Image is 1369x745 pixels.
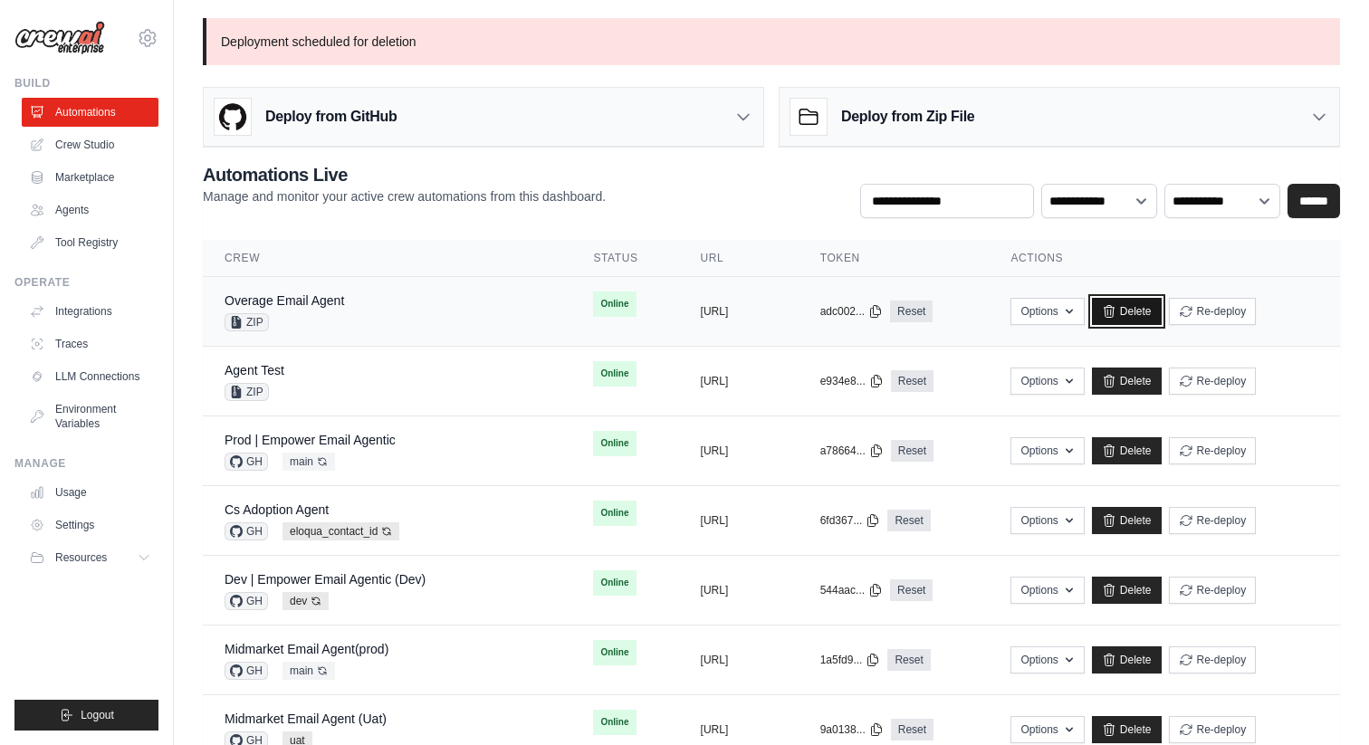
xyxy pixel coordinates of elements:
a: Automations [22,98,158,127]
button: Re-deploy [1169,368,1257,395]
span: main [282,453,335,471]
a: Marketplace [22,163,158,192]
a: Delete [1092,716,1162,743]
span: GH [225,522,268,540]
button: Re-deploy [1169,577,1257,604]
h2: Automations Live [203,162,606,187]
a: Settings [22,511,158,540]
button: adc002... [820,304,883,319]
button: Options [1010,368,1084,395]
button: Options [1010,298,1084,325]
th: Token [799,240,990,277]
a: Reset [891,370,933,392]
a: Cs Adoption Agent [225,502,329,517]
a: Delete [1092,298,1162,325]
th: Status [571,240,678,277]
h3: Deploy from GitHub [265,106,397,128]
a: Reset [887,649,930,671]
span: Online [593,570,636,596]
img: GitHub Logo [215,99,251,135]
a: Agent Test [225,363,284,377]
a: Agents [22,196,158,224]
a: Reset [887,510,930,531]
h3: Deploy from Zip File [841,106,974,128]
th: Actions [989,240,1340,277]
button: Options [1010,577,1084,604]
a: LLM Connections [22,362,158,391]
button: Options [1010,507,1084,534]
div: Operate [14,275,158,290]
button: Resources [22,543,158,572]
div: Manage [14,456,158,471]
button: 9a0138... [820,722,884,737]
a: Tool Registry [22,228,158,257]
p: Deployment scheduled for deletion [203,18,1340,65]
th: Crew [203,240,571,277]
a: Integrations [22,297,158,326]
span: eloqua_contact_id [282,522,399,540]
a: Delete [1092,577,1162,604]
button: Options [1010,716,1084,743]
button: Options [1010,646,1084,673]
a: Reset [890,579,933,601]
a: Environment Variables [22,395,158,438]
th: URL [679,240,799,277]
button: Options [1010,437,1084,464]
a: Reset [891,719,933,740]
span: Online [593,291,636,317]
span: Online [593,640,636,665]
p: Manage and monitor your active crew automations from this dashboard. [203,187,606,205]
span: Online [593,710,636,735]
a: Reset [891,440,933,462]
a: Prod | Empower Email Agentic [225,433,396,447]
a: Delete [1092,646,1162,673]
span: ZIP [225,313,269,331]
span: ZIP [225,383,269,401]
a: Crew Studio [22,130,158,159]
div: Build [14,76,158,91]
span: GH [225,453,268,471]
button: Logout [14,700,158,731]
span: Online [593,361,636,387]
span: main [282,662,335,680]
span: Online [593,501,636,526]
img: Logo [14,21,105,55]
span: Logout [81,708,114,722]
button: Re-deploy [1169,716,1257,743]
button: e934e8... [820,374,884,388]
a: Usage [22,478,158,507]
a: Overage Email Agent [225,293,344,308]
button: Re-deploy [1169,507,1257,534]
span: Online [593,431,636,456]
button: a78664... [820,444,884,458]
a: Delete [1092,368,1162,395]
button: 544aac... [820,583,883,597]
button: 1a5fd9... [820,653,881,667]
a: Midmarket Email Agent (Uat) [225,712,387,726]
a: Midmarket Email Agent(prod) [225,642,388,656]
button: Re-deploy [1169,298,1257,325]
a: Traces [22,330,158,358]
button: Re-deploy [1169,646,1257,673]
a: Dev | Empower Email Agentic (Dev) [225,572,426,587]
span: GH [225,592,268,610]
a: Reset [890,301,933,322]
button: Re-deploy [1169,437,1257,464]
a: Delete [1092,437,1162,464]
span: GH [225,662,268,680]
a: Delete [1092,507,1162,534]
button: 6fd367... [820,513,881,528]
span: dev [282,592,329,610]
span: Resources [55,550,107,565]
